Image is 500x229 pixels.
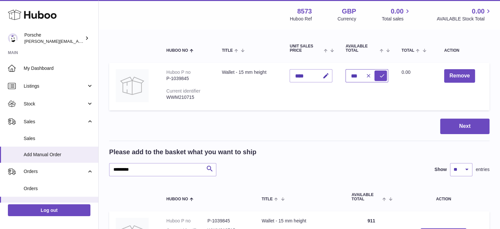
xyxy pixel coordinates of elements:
span: Sales [24,135,93,142]
span: [PERSON_NAME][EMAIL_ADDRESS][PERSON_NAME][DOMAIN_NAME] [24,39,167,44]
span: Huboo no [166,197,188,201]
div: WWM210715 [166,94,209,100]
div: Currency [338,16,356,22]
span: entries [476,166,489,173]
span: AVAILABLE Total [345,44,378,53]
th: Action [397,186,489,208]
span: Orders [24,168,86,175]
dd: P-1039845 [207,218,249,224]
span: Title [222,48,233,53]
span: Unit Sales Price [290,44,322,53]
div: P-1039845 [166,75,209,82]
dt: Huboo P no [166,218,207,224]
span: AVAILABLE Stock Total [437,16,492,22]
td: Wallet - 15 mm height [215,63,283,110]
div: Huboo P no [166,70,191,75]
span: Add Manual Order [24,202,93,208]
strong: GBP [342,7,356,16]
div: Porsche [24,32,83,44]
a: 0.00 AVAILABLE Stock Total [437,7,492,22]
a: 0.00 Total sales [382,7,411,22]
h2: Please add to the basket what you want to ship [109,148,256,157]
span: Title [262,197,273,201]
span: 0.00 [401,70,410,75]
img: john.crosland@porsche.co.uk [8,33,18,43]
button: Remove [444,69,475,83]
span: 0.00 [472,7,485,16]
label: Show [435,166,447,173]
span: Total sales [382,16,411,22]
span: Orders [24,186,93,192]
span: Huboo no [166,48,188,53]
button: Next [440,119,489,134]
img: Wallet - 15 mm height [116,69,149,102]
span: Sales [24,119,86,125]
strong: 8573 [297,7,312,16]
span: Total [401,48,414,53]
span: AVAILABLE Total [351,193,381,201]
span: Listings [24,83,86,89]
span: Stock [24,101,86,107]
div: Huboo Ref [290,16,312,22]
span: 0.00 [391,7,404,16]
div: Action [444,48,483,53]
div: Current identifier [166,88,201,94]
span: Add Manual Order [24,152,93,158]
a: Log out [8,204,90,216]
span: My Dashboard [24,65,93,72]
